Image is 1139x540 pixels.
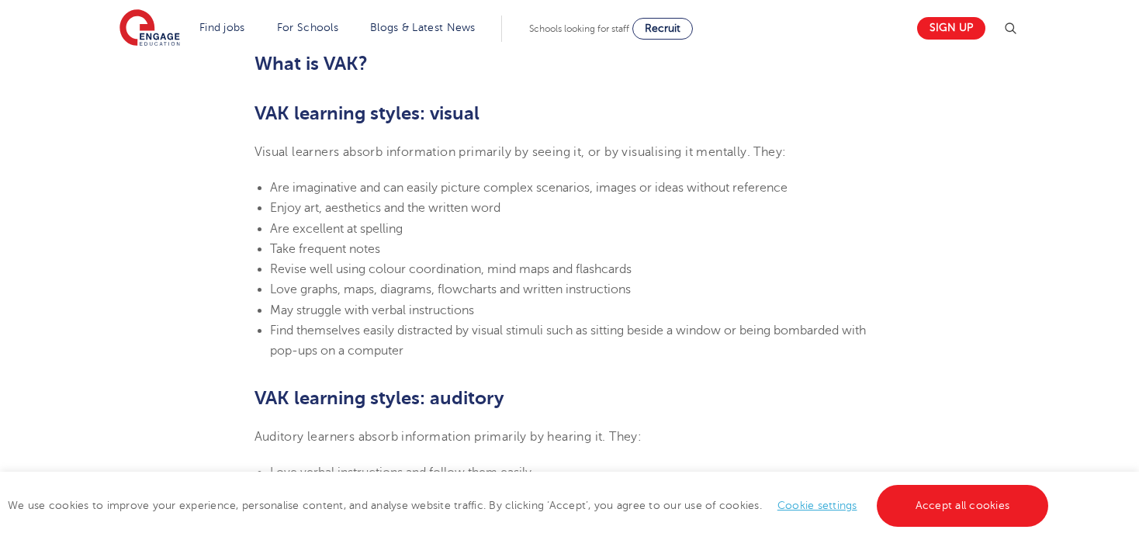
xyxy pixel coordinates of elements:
a: Sign up [917,17,985,40]
img: Engage Education [119,9,180,48]
a: Recruit [632,18,693,40]
a: Cookie settings [777,500,857,511]
span: Recruit [645,22,680,34]
span: Are excellent at spelling [270,222,403,236]
h2: What is VAK? [254,50,885,77]
span: Visual learners absorb information primarily by seeing it, or by visualising it mentally. They: [254,145,787,159]
span: Auditory learners absorb information primarily by hearing it. They: [254,430,642,444]
span: Enjoy art, aesthetics and the written word [270,201,500,215]
span: Are imaginative and can easily picture complex scenarios, images or ideas without reference [270,181,788,195]
b: VAK learning styles: auditory [254,387,504,409]
b: VAK learning styles: visual [254,102,479,124]
span: May struggle with verbal instructions [270,303,474,317]
span: Find themselves easily distracted by visual stimuli such as sitting beside a window or being bomb... [270,324,866,358]
a: Find jobs [199,22,245,33]
span: Love graphs, maps, diagrams, flowcharts and written instructions [270,282,631,296]
span: Schools looking for staff [529,23,629,34]
a: Accept all cookies [877,485,1049,527]
span: Revise well using colour coordination, mind maps and flashcards [270,262,632,276]
a: For Schools [277,22,338,33]
span: We use cookies to improve your experience, personalise content, and analyse website traffic. By c... [8,500,1052,511]
span: Love verbal instructions and follow them easily [270,466,531,479]
a: Blogs & Latest News [370,22,476,33]
span: Take frequent notes [270,242,380,256]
